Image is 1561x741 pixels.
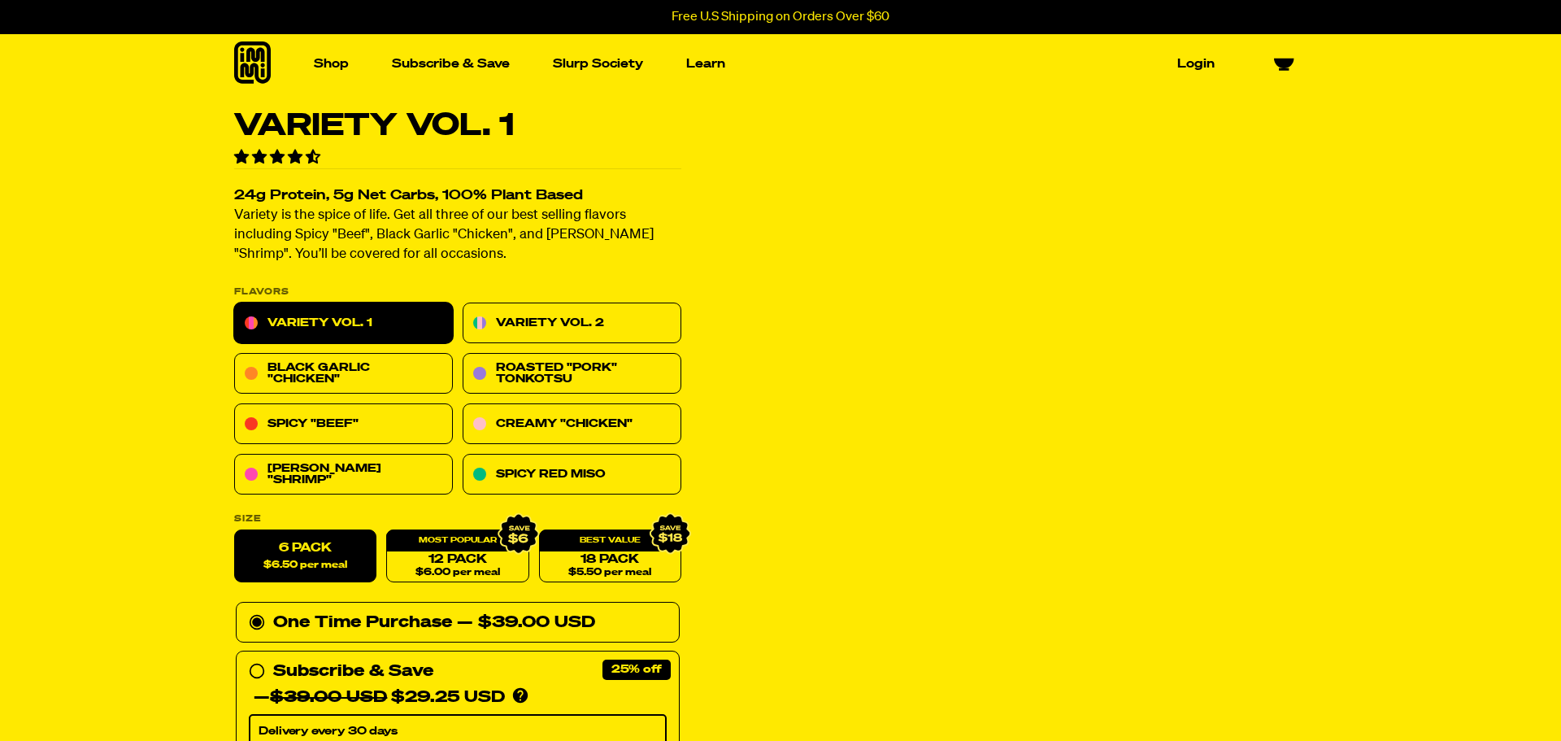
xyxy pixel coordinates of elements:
a: Black Garlic "Chicken" [234,354,453,394]
label: 6 Pack [234,530,376,583]
a: Shop [307,51,355,76]
span: $5.50 per meal [568,568,651,578]
div: — $29.25 USD [254,685,505,711]
span: 4.55 stars [234,150,324,165]
a: Roasted "Pork" Tonkotsu [463,354,681,394]
p: Free U.S Shipping on Orders Over $60 [672,10,889,24]
div: — $39.00 USD [457,610,595,636]
span: $6.00 per meal [415,568,500,578]
a: 18 Pack$5.50 per meal [539,530,681,583]
a: Variety Vol. 1 [234,303,453,344]
h2: 24g Protein, 5g Net Carbs, 100% Plant Based [234,190,681,203]
div: Subscribe & Save [273,659,433,685]
a: [PERSON_NAME] "Shrimp" [234,455,453,495]
a: Subscribe & Save [385,51,516,76]
h1: Variety Vol. 1 [234,111,681,142]
a: Spicy "Beef" [234,404,453,445]
del: $39.00 USD [270,690,387,706]
span: $6.50 per meal [263,560,347,571]
div: One Time Purchase [249,610,667,636]
p: Variety is the spice of life. Get all three of our best selling flavors including Spicy "Beef", B... [234,207,681,265]
a: Learn [680,51,732,76]
a: Spicy Red Miso [463,455,681,495]
a: Slurp Society [546,51,650,76]
a: 12 Pack$6.00 per meal [386,530,528,583]
a: Login [1171,51,1221,76]
a: Creamy "Chicken" [463,404,681,445]
p: Flavors [234,288,681,297]
label: Size [234,515,681,524]
nav: Main navigation [307,34,1221,94]
a: Variety Vol. 2 [463,303,681,344]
